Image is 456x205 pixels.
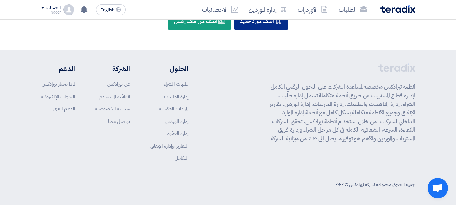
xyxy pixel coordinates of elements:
a: المزادات العكسية [159,105,188,112]
div: أضف من ملف إكسل [168,14,232,30]
div: Nader [41,10,61,14]
a: إدارة الموردين [243,2,292,18]
p: أنظمة تيرادكس مخصصة لمساعدة الشركات على التحول الرقمي الكامل لإدارة قطاع المشتريات عن طريق أنظمة ... [266,83,415,143]
a: إدارة العقود [167,130,188,137]
a: الدعم الفني [53,105,75,112]
a: الأوردرات [292,2,333,18]
img: profile_test.png [63,4,74,15]
a: الندوات الإلكترونية [41,93,75,100]
div: Open chat [428,178,448,198]
span: English [100,8,114,12]
a: إدارة الطلبات [164,93,188,100]
a: الاحصائيات [196,2,243,18]
div: الحساب [46,5,61,11]
button: English [96,4,126,15]
img: Teradix logo [380,5,415,13]
div: أضف مورد جديد [234,14,288,30]
li: الشركة [95,63,130,74]
a: التقارير وإدارة الإنفاق [150,142,188,150]
a: اتفاقية المستخدم [99,93,130,100]
a: تواصل معنا [108,118,130,125]
li: الحلول [150,63,188,74]
li: الدعم [41,63,75,74]
a: عن تيرادكس [107,80,130,88]
a: طلبات الشراء [164,80,188,88]
div: جميع الحقوق محفوظة لشركة تيرادكس © ٢٠٢٢ [335,181,415,188]
a: التكامل [175,154,188,162]
a: إدارة الموردين [165,118,188,125]
a: الطلبات [333,2,372,18]
a: سياسة الخصوصية [95,105,130,112]
a: لماذا تختار تيرادكس [42,80,75,88]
